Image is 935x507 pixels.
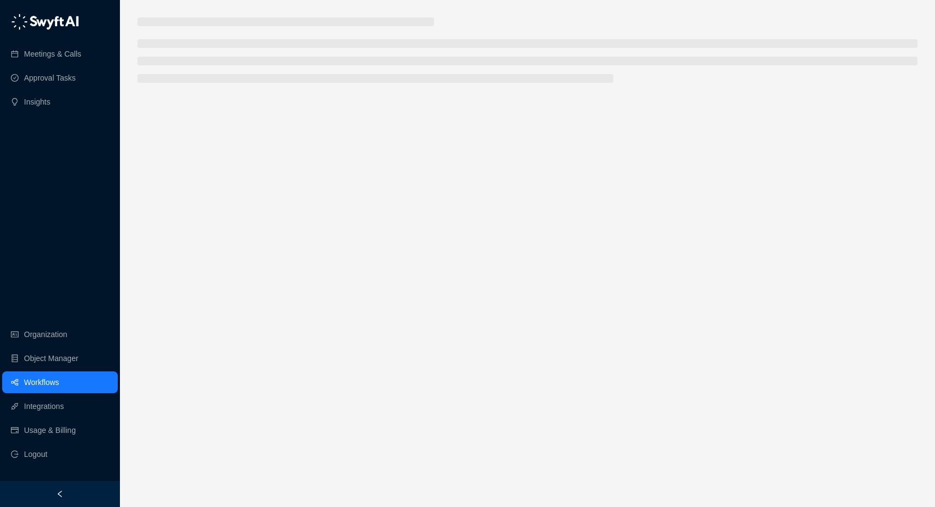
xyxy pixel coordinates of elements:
[24,43,81,65] a: Meetings & Calls
[11,450,19,458] span: logout
[24,347,79,369] a: Object Manager
[24,67,76,89] a: Approval Tasks
[11,14,79,30] img: logo-05li4sbe.png
[24,395,64,417] a: Integrations
[24,323,67,345] a: Organization
[56,490,64,498] span: left
[24,91,50,113] a: Insights
[24,443,47,465] span: Logout
[24,419,76,441] a: Usage & Billing
[24,371,59,393] a: Workflows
